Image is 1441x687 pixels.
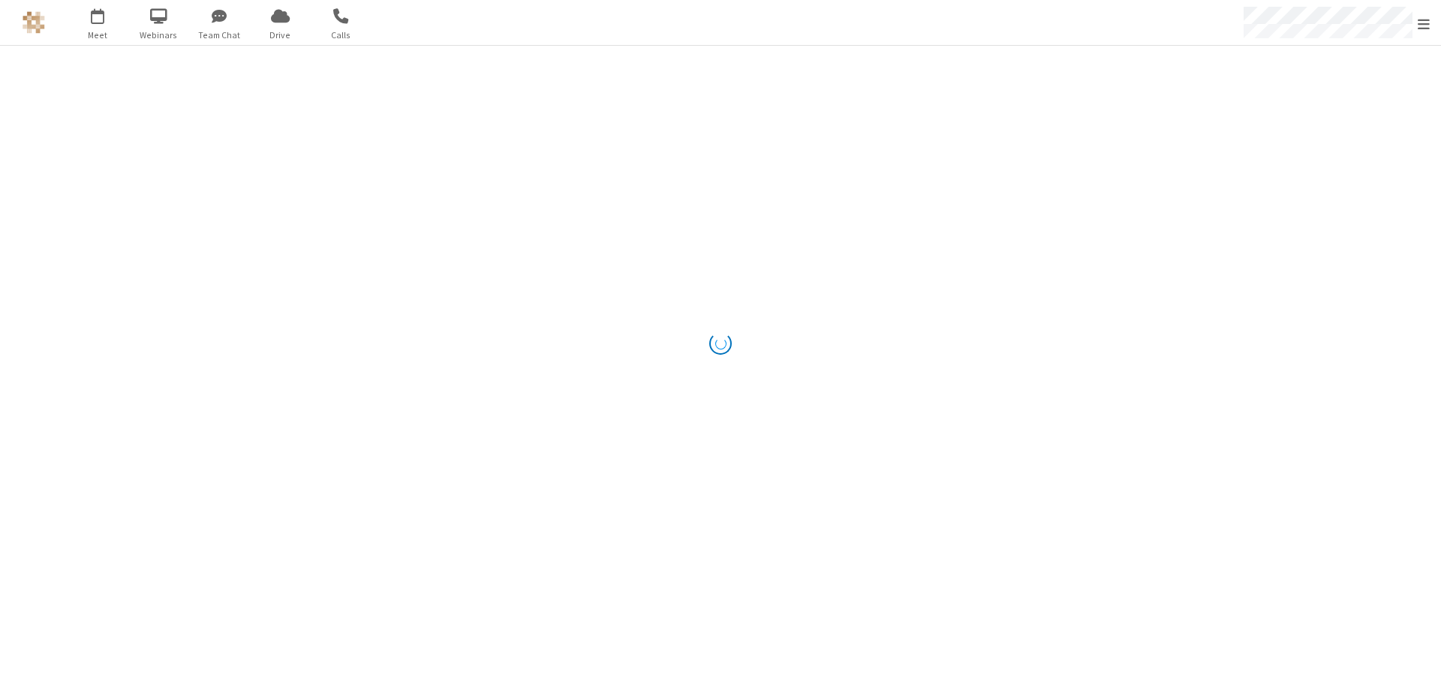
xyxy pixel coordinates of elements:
[252,28,308,42] span: Drive
[131,28,187,42] span: Webinars
[313,28,369,42] span: Calls
[70,28,126,42] span: Meet
[191,28,248,42] span: Team Chat
[23,11,45,34] img: QA Selenium DO NOT DELETE OR CHANGE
